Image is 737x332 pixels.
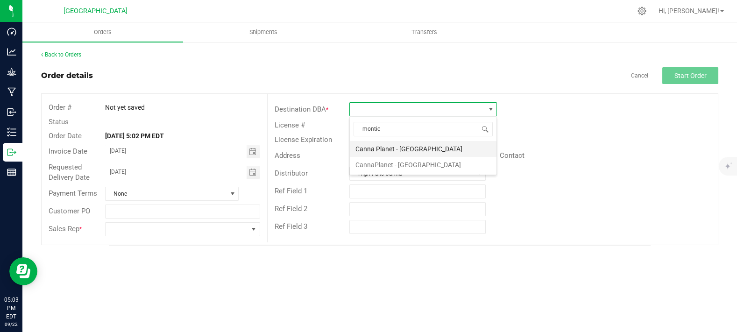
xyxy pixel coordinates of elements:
inline-svg: Dashboard [7,27,16,36]
span: Contact [500,151,524,160]
inline-svg: Inbound [7,107,16,117]
a: Back to Orders [41,51,81,58]
span: Destination DBA [275,105,326,113]
a: Transfers [344,22,505,42]
span: Transfers [399,28,450,36]
iframe: Resource center [9,257,37,285]
span: Order Date [49,132,82,140]
span: Requested Delivery Date [49,163,90,182]
strong: [DATE] 5:02 PM EDT [105,132,164,140]
li: Canna Planet - [GEOGRAPHIC_DATA] [350,141,496,157]
inline-svg: Analytics [7,47,16,57]
span: Distributor [275,169,308,177]
button: Start Order [662,67,718,84]
span: License Expiration [275,135,332,144]
span: Sales Rep [49,225,79,233]
span: Shipments [237,28,290,36]
span: Invoice Date [49,147,87,155]
p: 05:03 PM EDT [4,296,18,321]
div: Manage settings [636,7,648,15]
span: Customer PO [49,207,90,215]
span: Ref Field 3 [275,222,307,231]
div: Order details [41,70,93,81]
a: Orders [22,22,183,42]
inline-svg: Outbound [7,148,16,157]
a: Cancel [631,72,648,80]
span: Hi, [PERSON_NAME]! [659,7,719,14]
span: Status [49,118,69,126]
span: Toggle calendar [247,145,260,158]
inline-svg: Grow [7,67,16,77]
span: Payment Terms [49,189,97,198]
span: License # [275,121,305,129]
span: Start Order [674,72,707,79]
span: [GEOGRAPHIC_DATA] [64,7,128,15]
a: Shipments [183,22,344,42]
inline-svg: Reports [7,168,16,177]
span: Ref Field 1 [275,187,307,195]
p: 09/22 [4,321,18,328]
inline-svg: Manufacturing [7,87,16,97]
span: Toggle calendar [247,166,260,179]
inline-svg: Inventory [7,127,16,137]
span: Address [275,151,300,160]
li: CannaPlanet - [GEOGRAPHIC_DATA] [350,157,496,173]
span: Not yet saved [105,104,145,111]
span: None [106,187,227,200]
span: Ref Field 2 [275,205,307,213]
span: Orders [81,28,124,36]
span: Order # [49,103,71,112]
